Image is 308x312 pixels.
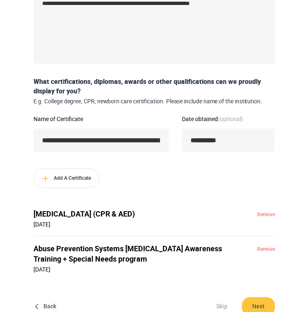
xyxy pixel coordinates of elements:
p: [DATE] [33,264,242,274]
button: Add A Certificate [33,169,100,188]
p: [DATE] [33,219,242,229]
span: E.g. College degree, CPR, newborn care certification. Please include name of the institution. [33,98,275,105]
div: What certifications, diplomas, awards or other qualifications can we proudly display for you? [30,77,278,105]
span: [MEDICAL_DATA] (CPR & AED) [33,209,242,219]
button: Remove [257,212,275,217]
span: Abuse Prevention Systems [MEDICAL_DATA] Awareness Training + Special Needs program [33,243,242,264]
span: Date obtained [182,115,243,123]
label: Name of Certificate [33,116,169,122]
span: Add A Certificate [34,169,99,188]
strong: (optional) [218,115,243,123]
button: Remove [257,247,275,252]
